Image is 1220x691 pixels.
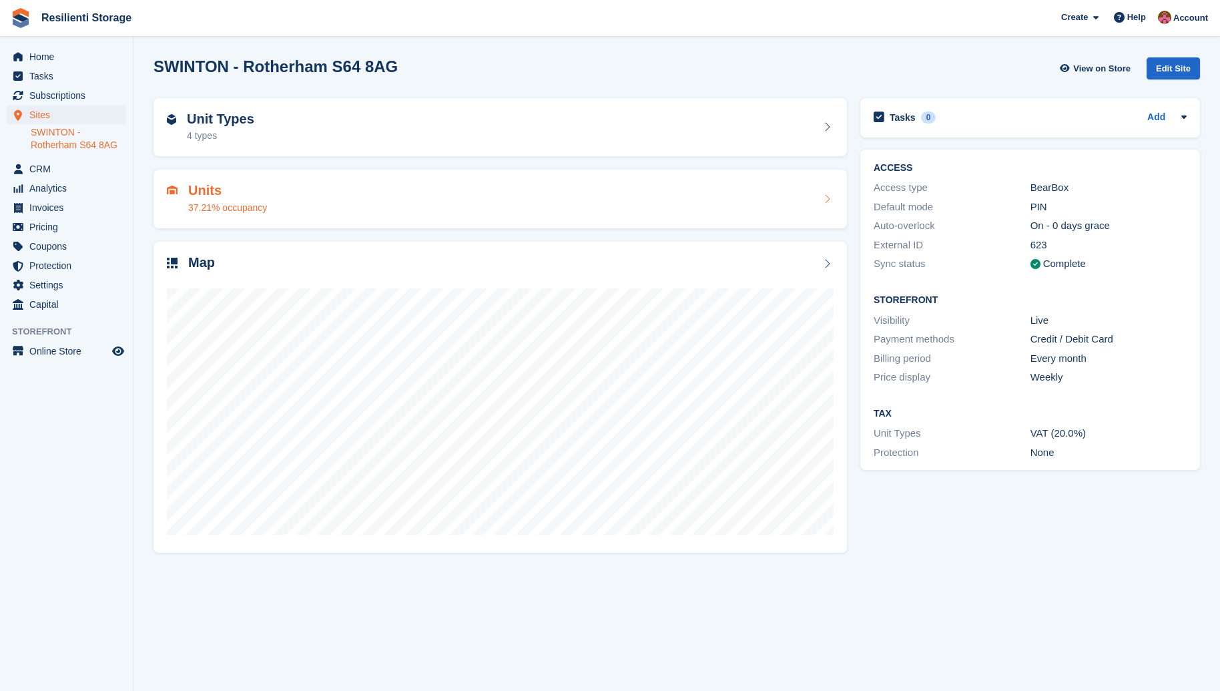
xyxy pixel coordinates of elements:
div: Weekly [1030,370,1187,385]
div: BearBox [1030,180,1187,196]
img: map-icn-33ee37083ee616e46c38cad1a60f524a97daa1e2b2c8c0bc3eb3415660979fc1.svg [167,258,178,268]
div: Sync status [874,256,1030,272]
a: Units 37.21% occupancy [154,170,847,228]
h2: SWINTON - Rotherham S64 8AG [154,57,398,75]
div: Edit Site [1147,57,1200,79]
div: On - 0 days grace [1030,218,1187,234]
span: Capital [29,295,109,314]
img: unit-icn-7be61d7bf1b0ce9d3e12c5938cc71ed9869f7b940bace4675aadf7bd6d80202e.svg [167,186,178,195]
div: VAT (20.0%) [1030,426,1187,441]
a: menu [7,160,126,178]
div: Price display [874,370,1030,385]
a: SWINTON - Rotherham S64 8AG [31,126,126,152]
a: menu [7,295,126,314]
a: Edit Site [1147,57,1200,85]
div: None [1030,445,1187,461]
span: Help [1127,11,1146,24]
div: 4 types [187,129,254,143]
span: Pricing [29,218,109,236]
span: Coupons [29,237,109,256]
div: 0 [921,111,936,124]
a: menu [7,47,126,66]
span: Tasks [29,67,109,85]
a: menu [7,105,126,124]
div: Credit / Debit Card [1030,332,1187,347]
div: PIN [1030,200,1187,215]
a: menu [7,179,126,198]
a: menu [7,198,126,217]
div: Visibility [874,313,1030,328]
div: External ID [874,238,1030,253]
span: Protection [29,256,109,275]
a: menu [7,237,126,256]
a: menu [7,276,126,294]
h2: Unit Types [187,111,254,127]
h2: Map [188,255,215,270]
a: menu [7,67,126,85]
span: Subscriptions [29,86,109,105]
div: Live [1030,313,1187,328]
div: Payment methods [874,332,1030,347]
a: View on Store [1058,57,1136,79]
h2: Tax [874,409,1187,419]
div: Access type [874,180,1030,196]
div: Every month [1030,351,1187,367]
span: Invoices [29,198,109,217]
span: Analytics [29,179,109,198]
h2: Storefront [874,295,1187,306]
img: Kerrie Whiteley [1158,11,1171,24]
a: Map [154,242,847,553]
a: menu [7,342,126,361]
div: 623 [1030,238,1187,253]
h2: ACCESS [874,163,1187,174]
div: Complete [1043,256,1086,272]
h2: Units [188,183,267,198]
span: Create [1061,11,1088,24]
div: Default mode [874,200,1030,215]
span: Home [29,47,109,66]
div: Billing period [874,351,1030,367]
h2: Tasks [890,111,916,124]
div: Protection [874,445,1030,461]
span: Sites [29,105,109,124]
span: Account [1173,11,1208,25]
img: stora-icon-8386f47178a22dfd0bd8f6a31ec36ba5ce8667c1dd55bd0f319d3a0aa187defe.svg [11,8,31,28]
a: Add [1147,110,1165,126]
span: Storefront [12,325,133,338]
span: View on Store [1073,62,1131,75]
span: Settings [29,276,109,294]
a: Unit Types 4 types [154,98,847,157]
a: Preview store [110,343,126,359]
a: menu [7,256,126,275]
div: Unit Types [874,426,1030,441]
div: 37.21% occupancy [188,201,267,215]
div: Auto-overlock [874,218,1030,234]
a: menu [7,86,126,105]
img: unit-type-icn-2b2737a686de81e16bb02015468b77c625bbabd49415b5ef34ead5e3b44a266d.svg [167,114,176,125]
span: CRM [29,160,109,178]
a: menu [7,218,126,236]
span: Online Store [29,342,109,361]
a: Resilienti Storage [36,7,137,29]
